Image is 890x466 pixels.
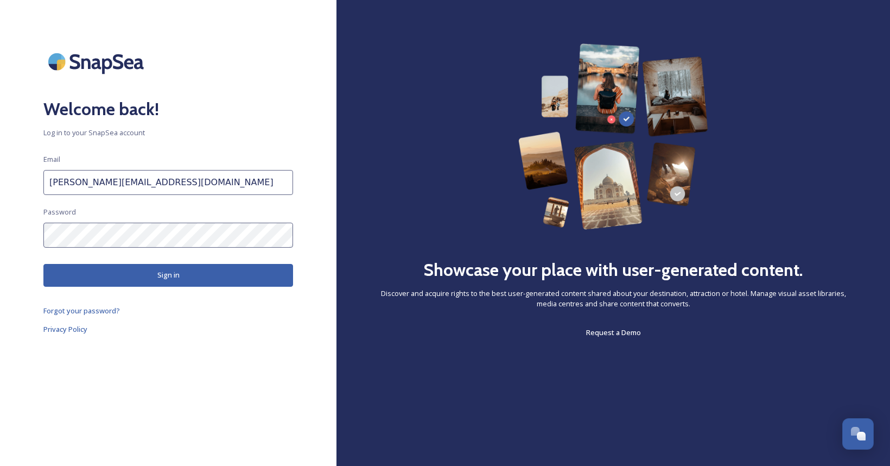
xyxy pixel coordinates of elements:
[41,64,97,71] div: Domain Overview
[28,28,119,37] div: Domain: [DOMAIN_NAME]
[43,128,293,138] span: Log in to your SnapSea account
[43,264,293,286] button: Sign in
[842,418,874,450] button: Open Chat
[43,324,87,334] span: Privacy Policy
[120,64,183,71] div: Keywords by Traffic
[586,326,641,339] a: Request a Demo
[17,17,26,26] img: logo_orange.svg
[17,28,26,37] img: website_grey.svg
[43,96,293,122] h2: Welcome back!
[380,288,847,309] span: Discover and acquire rights to the best user-generated content shared about your destination, att...
[43,154,60,165] span: Email
[423,257,803,283] h2: Showcase your place with user-generated content.
[108,63,117,72] img: tab_keywords_by_traffic_grey.svg
[43,304,293,317] a: Forgot your password?
[43,43,152,80] img: SnapSea Logo
[518,43,708,230] img: 63b42ca75bacad526042e722_Group%20154-p-800.png
[29,63,38,72] img: tab_domain_overview_orange.svg
[43,323,293,336] a: Privacy Policy
[43,170,293,195] input: john.doe@snapsea.io
[586,328,641,337] span: Request a Demo
[43,306,120,316] span: Forgot your password?
[43,207,76,217] span: Password
[30,17,53,26] div: v 4.0.25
